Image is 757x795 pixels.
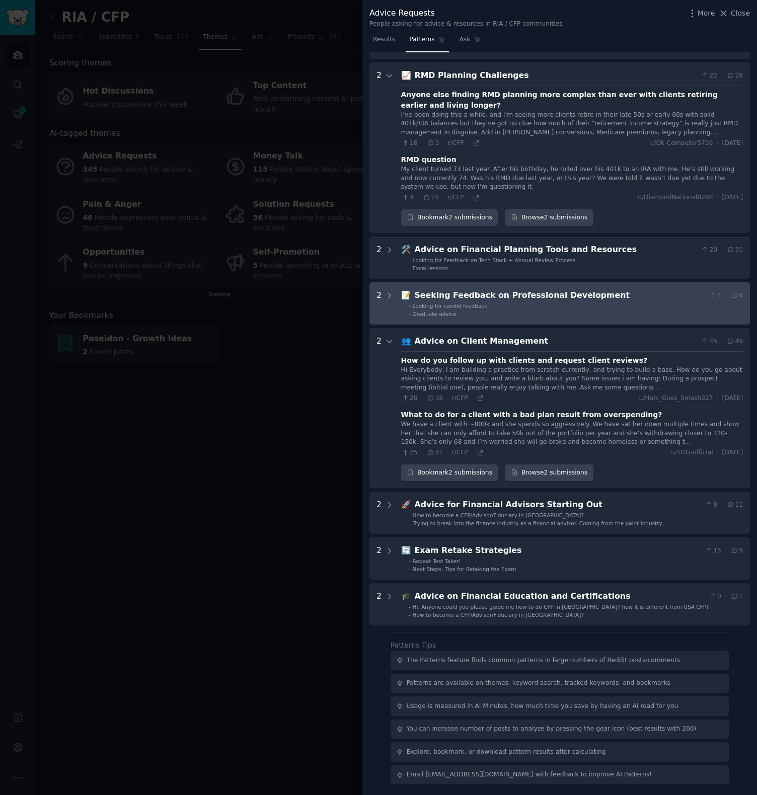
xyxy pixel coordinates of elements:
span: Trying to break into the finance industry as a financial advisor. Coming from the paint industry [413,520,662,526]
span: 4 [401,193,414,202]
span: · [472,449,473,456]
div: 2 [376,335,382,481]
span: · [721,501,723,510]
span: · [721,246,723,255]
span: r/CFP [448,194,464,201]
span: 31 [426,448,443,457]
span: Graduate advice [413,311,457,317]
span: u/DiamondNational8288 [638,193,713,202]
span: 🛠️ [401,245,411,254]
div: Advice on Financial Planning Tools and Resources [415,244,697,256]
span: · [717,193,719,202]
span: u/Hulk_Goes_Smash327 [639,394,713,403]
a: Results [369,32,399,52]
span: · [417,194,419,201]
div: Email [EMAIL_ADDRESS][DOMAIN_NAME] with feedback to improve AI Patterns! [407,770,652,779]
span: · [446,394,448,402]
span: r/CFP [451,449,468,456]
div: - [409,310,411,317]
span: 1 [730,592,743,601]
span: · [468,194,469,201]
div: Anyone else finding RMD planning more complex than ever with clients retiring earlier and living ... [401,90,743,111]
span: 8 [705,501,717,510]
span: · [717,139,719,148]
div: The Patterns feature finds common patterns in large numbers of Reddit posts/comments [407,656,680,665]
span: Looking for Feedback on Tech Stack + Annual Review Process [413,257,576,263]
div: Explore, bookmark, or download pattern results after calculating [407,748,606,757]
div: Advice on Financial Education and Certifications [415,590,705,603]
span: · [421,449,423,456]
span: 15 [705,546,721,555]
span: · [421,139,423,146]
span: 28 [726,71,743,81]
div: RMD question [401,154,457,165]
span: [DATE] [722,394,743,403]
div: 2 [376,69,382,226]
div: I’ve been doing this a while, and I’m seeing more clients retire in their late 50s or early 60s w... [401,111,743,137]
span: · [725,592,727,601]
span: Excel lessons [413,265,448,271]
div: 2 [376,590,382,618]
span: · [472,394,473,402]
span: · [442,194,444,201]
span: · [717,394,719,403]
span: 👥 [401,336,411,346]
span: 18 [426,394,443,403]
span: · [721,71,723,81]
div: - [409,611,411,618]
div: Advice on Client Management [415,335,697,348]
span: r/CFP [451,394,468,402]
button: Bookmark2 submissions [401,209,498,226]
div: - [409,265,411,272]
button: Bookmark2 submissions [401,464,498,482]
span: Patterns [409,35,434,44]
div: Exam Retake Strategies [415,544,701,557]
span: 3 [426,139,439,148]
span: How to become a CFP/Advisor/Fiduciary in [GEOGRAPHIC_DATA]? [413,612,584,618]
span: · [717,448,719,457]
span: 49 [726,337,743,346]
div: RMD Planning Challenges [415,69,697,82]
span: Next Steps: Tips for Retaking the Exam [413,566,516,572]
div: Hi Everybody, I am building a practice from scratch currently, and trying to build a base. How do... [401,366,743,392]
div: 2 [376,544,382,573]
div: Advice Requests [369,7,562,20]
span: r/CFP [448,139,464,146]
span: · [446,449,448,456]
span: 31 [726,246,743,255]
a: Browse2 submissions [505,464,593,482]
span: 🔄 [401,545,411,555]
span: 9 [730,546,743,555]
div: What to do for a client with a bad plan result from overspending? [401,410,662,420]
span: 11 [726,501,743,510]
span: Looking for candid feedback. [413,303,489,309]
button: Close [718,8,750,19]
span: 🚀 [401,500,411,509]
div: Seeking Feedback on Professional Development [415,289,705,302]
div: People asking for advice & resources in RIA / CFP communities [369,20,562,29]
span: · [721,337,723,346]
label: Patterns Tips [391,641,436,649]
span: · [442,139,444,146]
span: 25 [422,193,439,202]
div: - [409,512,411,519]
span: 45 [701,337,717,346]
div: 2 [376,244,382,272]
a: Patterns [406,32,448,52]
div: Bookmark 2 submissions [401,464,498,482]
span: Repeat Test Taker! [413,558,461,564]
span: 0 [709,592,721,601]
div: How do you follow up with clients and request client reviews? [401,355,648,366]
a: Browse2 submissions [505,209,593,226]
span: Results [373,35,395,44]
span: 🎓 [401,591,411,601]
span: 20 [401,394,418,403]
span: 22 [701,71,717,81]
span: [DATE] [722,193,743,202]
span: Close [731,8,750,19]
div: Advice for Financial Advisors Starting Out [415,499,701,511]
span: 18 [401,139,418,148]
span: 4 [709,291,721,300]
div: Patterns are available on themes, keyword search, tracked keywords, and bookmarks [407,679,670,688]
span: · [468,139,469,146]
